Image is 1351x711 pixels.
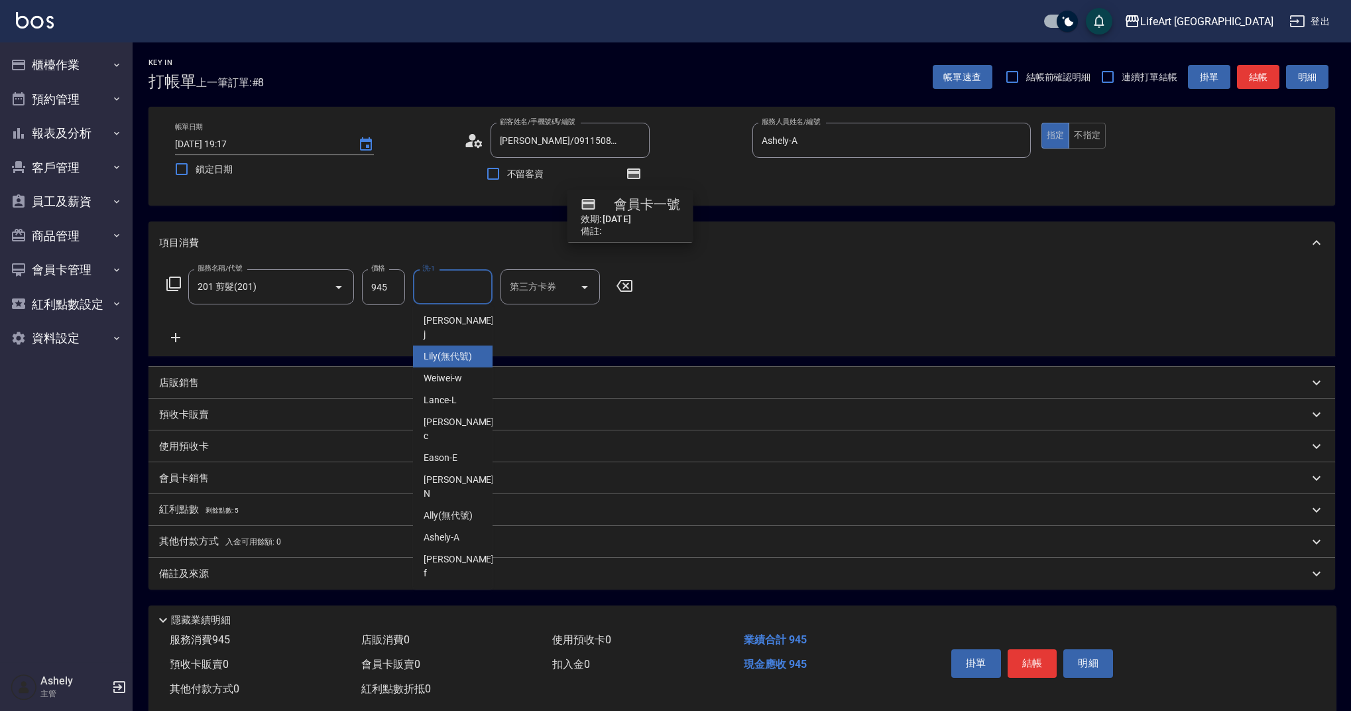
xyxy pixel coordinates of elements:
[175,122,203,132] label: 帳單日期
[148,494,1335,526] div: 紅利點數剩餘點數: 5
[350,129,382,161] button: Choose date, selected date is 2025-10-14
[1119,8,1279,35] button: LifeArt [GEOGRAPHIC_DATA]
[40,675,108,688] h5: Ashely
[1284,9,1335,34] button: 登出
[424,588,494,616] span: [PERSON_NAME] (無代號)
[5,253,127,287] button: 會員卡管理
[1069,123,1106,149] button: 不指定
[159,535,281,549] p: 其他付款方式
[148,430,1335,462] div: 使用預收卡
[371,263,385,273] label: 價格
[424,552,497,580] span: [PERSON_NAME] -f
[148,526,1335,558] div: 其他付款方式入金可用餘額: 0
[148,462,1335,494] div: 會員卡銷售
[424,473,497,501] span: [PERSON_NAME] -N
[951,649,1001,677] button: 掛單
[148,367,1335,399] div: 店販銷售
[424,509,473,523] span: Ally (無代號)
[171,614,231,627] p: 隱藏業績明細
[159,236,199,250] p: 項目消費
[198,263,242,273] label: 服務名稱/代號
[159,376,199,390] p: 店販銷售
[206,507,239,514] span: 剩餘點數: 5
[196,74,264,91] span: 上一筆訂單:#8
[5,116,127,151] button: 報表及分析
[159,503,238,517] p: 紅利點數
[148,58,196,67] h2: Key In
[5,48,127,82] button: 櫃檯作業
[361,633,410,646] span: 店販消費 0
[5,219,127,253] button: 商品管理
[1008,649,1057,677] button: 結帳
[11,674,37,700] img: Person
[424,314,497,342] span: [PERSON_NAME] -j
[170,682,239,695] span: 其他付款方式 0
[500,117,575,127] label: 顧客姓名/手機號碼/編號
[424,350,472,363] span: Lily (無代號)
[552,658,590,671] span: 扣入金 0
[424,393,457,407] span: Lance -L
[5,287,127,322] button: 紅利點數設定
[328,277,349,298] button: Open
[170,658,229,671] span: 預收卡販賣 0
[148,399,1335,430] div: 預收卡販賣
[507,167,544,181] span: 不留客資
[16,12,54,29] img: Logo
[225,537,282,547] span: 入金可用餘額: 0
[175,133,345,155] input: YYYY/MM/DD hh:mm
[1063,649,1113,677] button: 明細
[1122,70,1177,84] span: 連續打單結帳
[148,72,196,91] h3: 打帳單
[148,558,1335,590] div: 備註及來源
[361,658,420,671] span: 會員卡販賣 0
[40,688,108,700] p: 主管
[159,408,209,422] p: 預收卡販賣
[614,196,680,212] h4: 會員卡一號
[5,151,127,185] button: 客戶管理
[1026,70,1091,84] span: 結帳前確認明細
[744,633,807,646] span: 業績合計 945
[581,227,680,235] h2: 備註:
[148,222,1335,264] div: 項目消費
[361,682,431,695] span: 紅利點數折抵 0
[424,451,457,465] span: Eason -E
[581,215,680,224] h2: 效期: [DATE]
[422,263,435,273] label: 洗-1
[762,117,820,127] label: 服務人員姓名/編號
[552,633,611,646] span: 使用預收卡 0
[1140,13,1273,30] div: LifeArt [GEOGRAPHIC_DATA]
[5,184,127,219] button: 員工及薪資
[5,82,127,117] button: 預約管理
[744,658,807,671] span: 現金應收 945
[933,65,992,90] button: 帳單速查
[574,277,595,298] button: Open
[1041,123,1070,149] button: 指定
[5,321,127,355] button: 資料設定
[170,633,230,646] span: 服務消費 945
[159,472,209,485] p: 會員卡銷售
[1188,65,1230,90] button: 掛單
[1086,8,1112,34] button: save
[159,567,209,581] p: 備註及來源
[424,415,497,443] span: [PERSON_NAME] -c
[424,531,459,545] span: Ashely -A
[1286,65,1328,90] button: 明細
[1237,65,1279,90] button: 結帳
[196,162,233,176] span: 鎖定日期
[424,371,462,385] span: Weiwei -w
[159,440,209,454] p: 使用預收卡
